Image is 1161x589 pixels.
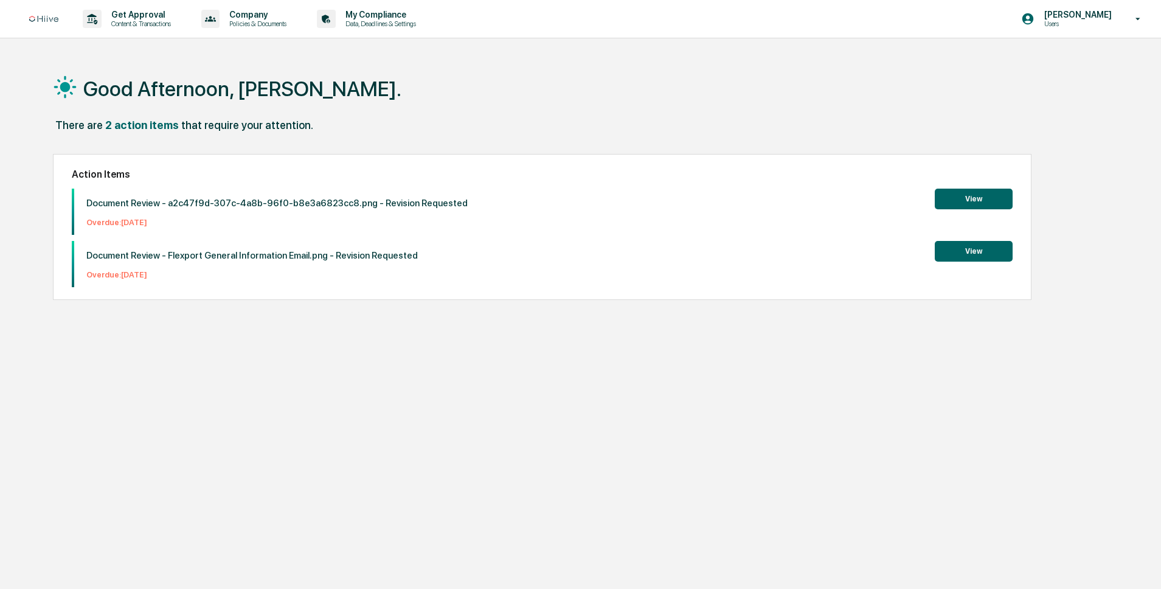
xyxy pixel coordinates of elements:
[86,198,468,209] p: Document Review - a2c47f9d-307c-4a8b-96f0-b8e3a6823cc8.png - Revision Requested
[86,270,418,279] p: Overdue: [DATE]
[72,169,1012,180] h2: Action Items
[83,77,401,101] h1: Good Afternoon, [PERSON_NAME].
[105,119,179,131] div: 2 action items
[86,218,468,227] p: Overdue: [DATE]
[220,10,293,19] p: Company
[336,19,422,28] p: Data, Deadlines & Settings
[935,241,1013,262] button: View
[102,10,177,19] p: Get Approval
[181,119,313,131] div: that require your attention.
[86,250,418,261] p: Document Review - Flexport General Information Email.png - Revision Requested
[1035,10,1118,19] p: [PERSON_NAME]
[336,10,422,19] p: My Compliance
[1035,19,1118,28] p: Users
[220,19,293,28] p: Policies & Documents
[935,245,1013,256] a: View
[102,19,177,28] p: Content & Transactions
[29,16,58,23] img: logo
[935,192,1013,204] a: View
[935,189,1013,209] button: View
[55,119,103,131] div: There are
